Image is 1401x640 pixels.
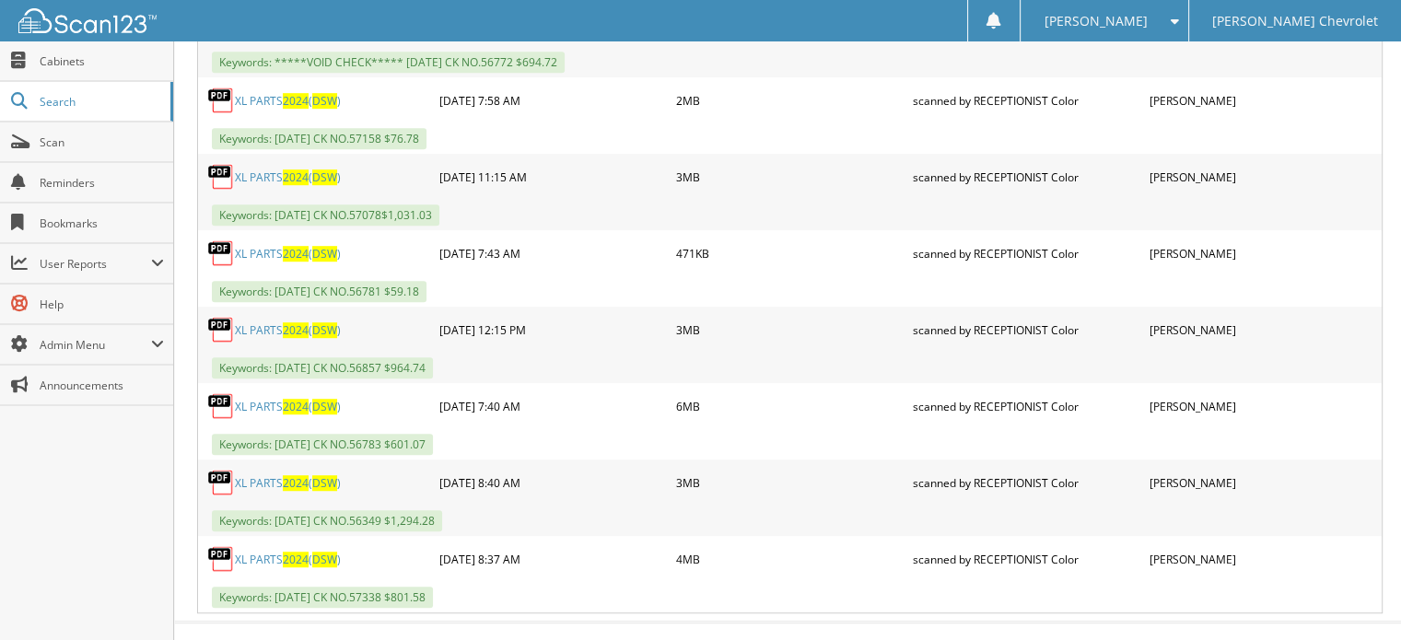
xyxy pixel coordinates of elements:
[283,169,309,185] span: 2024
[908,541,1145,577] div: scanned by RECEPTIONIST Color
[283,399,309,414] span: 2024
[908,235,1145,272] div: scanned by RECEPTIONIST Color
[207,316,235,343] img: PDF.png
[312,246,337,262] span: DSW
[40,337,151,353] span: Admin Menu
[908,388,1145,425] div: scanned by RECEPTIONIST Color
[435,311,671,348] div: [DATE] 12:15 PM
[235,475,341,491] a: XL PARTS2024(DSW)
[207,392,235,420] img: PDF.png
[671,235,908,272] div: 471KB
[435,388,671,425] div: [DATE] 7:40 AM
[312,169,337,185] span: DSW
[283,322,309,338] span: 2024
[908,464,1145,501] div: scanned by RECEPTIONIST Color
[908,311,1145,348] div: scanned by RECEPTIONIST Color
[235,322,341,338] a: XL PARTS2024(DSW)
[40,94,161,110] span: Search
[671,464,908,501] div: 3MB
[1145,82,1382,119] div: [PERSON_NAME]
[212,204,439,226] span: Keywords: [DATE] CK NO.57078$1,031.03
[40,134,164,150] span: Scan
[283,246,309,262] span: 2024
[235,246,341,262] a: XL PARTS2024(DSW)
[40,378,164,393] span: Announcements
[212,128,426,149] span: Keywords: [DATE] CK NO.57158 $76.78
[671,82,908,119] div: 2MB
[435,464,671,501] div: [DATE] 8:40 AM
[207,545,235,573] img: PDF.png
[1145,158,1382,195] div: [PERSON_NAME]
[671,311,908,348] div: 3MB
[235,399,341,414] a: XL PARTS2024(DSW)
[671,158,908,195] div: 3MB
[1044,16,1147,27] span: [PERSON_NAME]
[1145,311,1382,348] div: [PERSON_NAME]
[207,239,235,267] img: PDF.png
[212,587,433,608] span: Keywords: [DATE] CK NO.57338 $801.58
[1145,541,1382,577] div: [PERSON_NAME]
[671,541,908,577] div: 4MB
[1145,464,1382,501] div: [PERSON_NAME]
[283,552,309,567] span: 2024
[435,541,671,577] div: [DATE] 8:37 AM
[40,256,151,272] span: User Reports
[40,297,164,312] span: Help
[207,87,235,114] img: PDF.png
[312,552,337,567] span: DSW
[212,52,565,73] span: Keywords: *****VOID CHECK***** [DATE] CK NO.56772 $694.72
[283,93,309,109] span: 2024
[235,93,341,109] a: XL PARTS2024(DSW)
[312,399,337,414] span: DSW
[235,552,341,567] a: XL PARTS2024(DSW)
[1309,552,1401,640] iframe: Chat Widget
[908,82,1145,119] div: scanned by RECEPTIONIST Color
[1145,388,1382,425] div: [PERSON_NAME]
[40,175,164,191] span: Reminders
[212,510,442,531] span: Keywords: [DATE] CK NO.56349 $1,294.28
[212,434,433,455] span: Keywords: [DATE] CK NO.56783 $601.07
[1145,235,1382,272] div: [PERSON_NAME]
[207,163,235,191] img: PDF.png
[40,215,164,231] span: Bookmarks
[312,322,337,338] span: DSW
[212,281,426,302] span: Keywords: [DATE] CK NO.56781 $59.18
[435,235,671,272] div: [DATE] 7:43 AM
[435,158,671,195] div: [DATE] 11:15 AM
[235,169,341,185] a: XL PARTS2024(DSW)
[207,469,235,496] img: PDF.png
[1212,16,1378,27] span: [PERSON_NAME] Chevrolet
[212,357,433,378] span: Keywords: [DATE] CK NO.56857 $964.74
[671,388,908,425] div: 6MB
[312,475,337,491] span: DSW
[283,475,309,491] span: 2024
[312,93,337,109] span: DSW
[40,53,164,69] span: Cabinets
[908,158,1145,195] div: scanned by RECEPTIONIST Color
[18,8,157,33] img: scan123-logo-white.svg
[435,82,671,119] div: [DATE] 7:58 AM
